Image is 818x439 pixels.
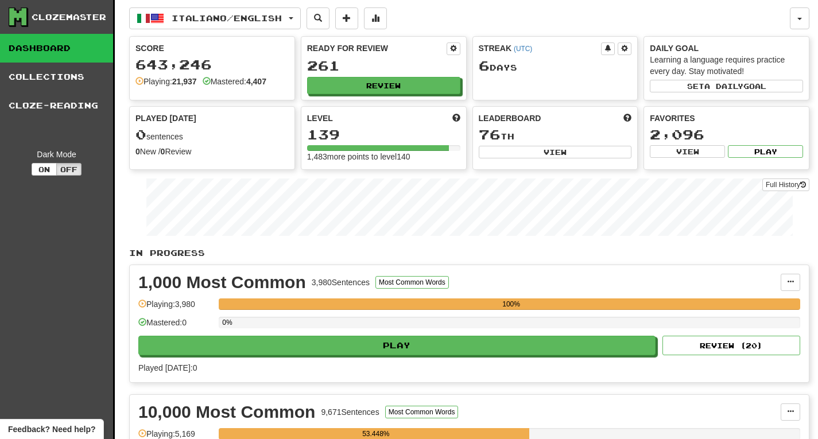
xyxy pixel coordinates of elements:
[479,127,632,142] div: th
[307,112,333,124] span: Level
[135,146,289,157] div: New / Review
[138,298,213,317] div: Playing: 3,980
[203,76,266,87] div: Mastered:
[307,7,329,29] button: Search sentences
[138,336,656,355] button: Play
[650,80,803,92] button: Seta dailygoal
[662,336,800,355] button: Review (20)
[138,274,306,291] div: 1,000 Most Common
[650,145,725,158] button: View
[479,59,632,73] div: Day s
[135,57,289,72] div: 643,246
[650,127,803,142] div: 2,096
[321,406,379,418] div: 9,671 Sentences
[307,59,460,73] div: 261
[479,57,490,73] span: 6
[385,406,459,418] button: Most Common Words
[138,403,315,421] div: 10,000 Most Common
[135,126,146,142] span: 0
[479,126,501,142] span: 76
[161,147,165,156] strong: 0
[762,178,809,191] a: Full History
[452,112,460,124] span: Score more points to level up
[307,77,460,94] button: Review
[246,77,266,86] strong: 4,407
[479,146,632,158] button: View
[32,163,57,176] button: On
[312,277,370,288] div: 3,980 Sentences
[138,363,197,372] span: Played [DATE]: 0
[479,42,602,54] div: Streak
[32,11,106,23] div: Clozemaster
[307,127,460,142] div: 139
[129,7,301,29] button: Italiano/English
[56,163,82,176] button: Off
[704,82,743,90] span: a daily
[135,112,196,124] span: Played [DATE]
[479,112,541,124] span: Leaderboard
[138,317,213,336] div: Mastered: 0
[172,77,197,86] strong: 21,937
[222,298,800,310] div: 100%
[335,7,358,29] button: Add sentence to collection
[172,13,282,23] span: Italiano / English
[135,127,289,142] div: sentences
[307,151,460,162] div: 1,483 more points to level 140
[9,149,104,160] div: Dark Mode
[135,147,140,156] strong: 0
[135,76,197,87] div: Playing:
[623,112,631,124] span: This week in points, UTC
[728,145,803,158] button: Play
[135,42,289,54] div: Score
[514,45,532,53] a: (UTC)
[650,42,803,54] div: Daily Goal
[8,424,95,435] span: Open feedback widget
[650,112,803,124] div: Favorites
[364,7,387,29] button: More stats
[375,276,449,289] button: Most Common Words
[307,42,447,54] div: Ready for Review
[650,54,803,77] div: Learning a language requires practice every day. Stay motivated!
[129,247,809,259] p: In Progress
